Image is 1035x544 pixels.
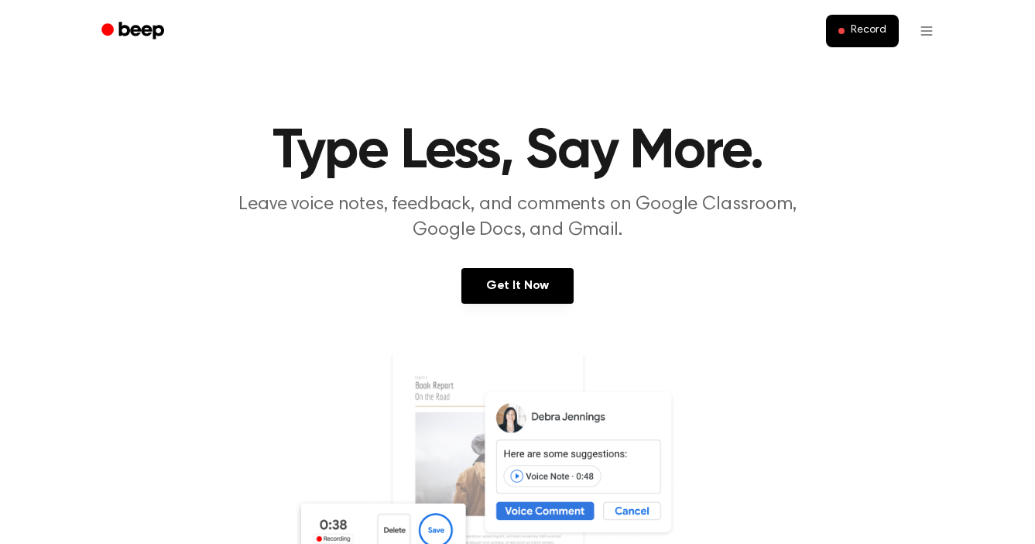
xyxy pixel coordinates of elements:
a: Get It Now [461,268,574,304]
p: Leave voice notes, feedback, and comments on Google Classroom, Google Docs, and Gmail. [221,192,815,243]
a: Beep [91,16,178,46]
span: Record [851,24,886,38]
button: Record [826,15,898,47]
button: Open menu [908,12,945,50]
h1: Type Less, Say More. [122,124,914,180]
